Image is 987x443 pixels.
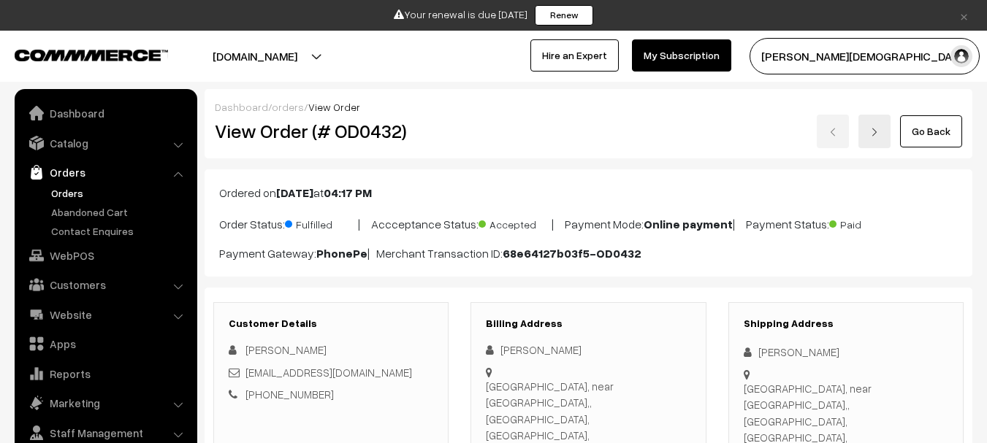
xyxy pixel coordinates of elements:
div: [PERSON_NAME] [744,344,948,361]
a: Go Back [900,115,962,147]
span: View Order [308,101,360,113]
b: Online payment [644,217,733,231]
img: right-arrow.png [870,128,879,136]
div: Your renewal is due [DATE] [5,5,982,26]
button: [DOMAIN_NAME] [161,38,348,74]
span: Accepted [479,213,552,232]
span: [PERSON_NAME] [245,343,327,356]
a: Marketing [18,390,192,416]
a: Catalog [18,130,192,156]
a: [PHONE_NUMBER] [245,388,334,401]
a: [EMAIL_ADDRESS][DOMAIN_NAME] [245,366,412,379]
div: / / [215,99,962,115]
span: Fulfilled [285,213,358,232]
a: My Subscription [632,39,731,72]
a: × [954,7,974,24]
p: Payment Gateway: | Merchant Transaction ID: [219,244,958,262]
p: Ordered on at [219,184,958,201]
b: [DATE] [276,185,313,200]
h2: View Order (# OD0432) [215,120,449,142]
a: Apps [18,331,192,357]
a: Customers [18,271,192,298]
h3: Billing Address [486,317,690,330]
a: Reports [18,361,192,387]
b: PhonePe [316,246,367,261]
button: [PERSON_NAME][DEMOGRAPHIC_DATA] [750,38,980,74]
a: orders [272,101,304,113]
a: Contact Enquires [47,223,192,239]
div: [PERSON_NAME] [486,342,690,358]
a: Orders [18,159,192,185]
a: Website [18,301,192,328]
a: Orders [47,185,192,201]
a: Abandoned Cart [47,204,192,220]
a: Dashboard [215,101,268,113]
a: COMMMERCE [15,45,142,63]
img: COMMMERCE [15,50,168,61]
img: user [950,45,972,67]
a: Dashboard [18,100,192,126]
a: Hire an Expert [530,39,619,72]
b: 68e64127b03f5-OD0432 [503,246,641,261]
p: Order Status: | Accceptance Status: | Payment Mode: | Payment Status: [219,213,958,233]
span: Paid [829,213,902,232]
b: 04:17 PM [324,185,372,200]
h3: Shipping Address [744,317,948,330]
a: Renew [535,5,593,26]
a: WebPOS [18,242,192,269]
h3: Customer Details [229,317,433,330]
